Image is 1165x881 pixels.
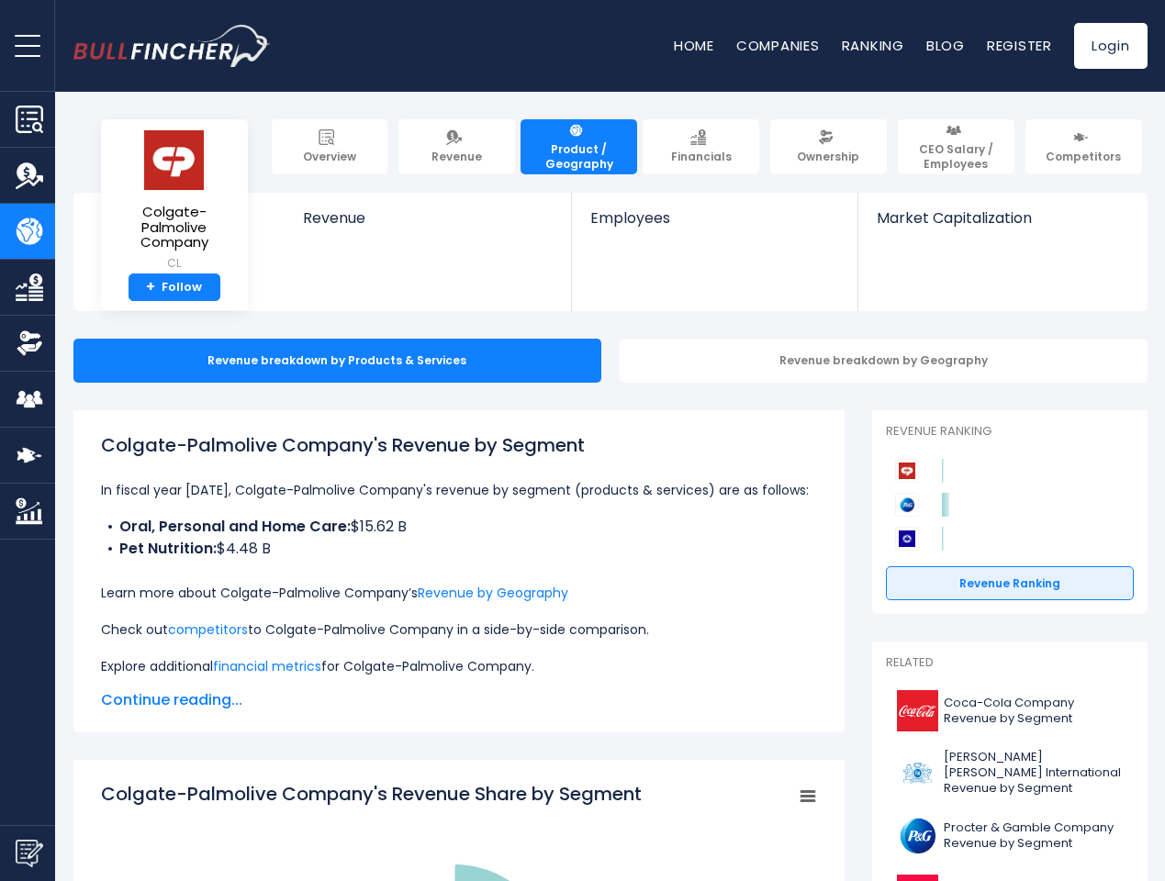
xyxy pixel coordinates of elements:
[116,255,233,272] small: CL
[858,193,1145,258] a: Market Capitalization
[73,25,271,67] img: bullfincher logo
[897,815,938,856] img: PG logo
[671,150,732,164] span: Financials
[101,655,817,677] p: Explore additional for Colgate-Palmolive Company.
[906,142,1006,171] span: CEO Salary / Employees
[101,516,817,538] li: $15.62 B
[529,142,629,171] span: Product / Geography
[1074,23,1148,69] a: Login
[926,36,965,55] a: Blog
[16,329,43,357] img: Ownership
[431,150,482,164] span: Revenue
[213,657,321,675] a: financial metrics
[521,119,637,174] a: Product / Geography
[572,193,857,258] a: Employees
[886,810,1134,861] a: Procter & Gamble Company Revenue by Segment
[643,119,759,174] a: Financials
[797,150,859,164] span: Ownership
[590,209,839,227] span: Employees
[101,538,817,560] li: $4.48 B
[944,820,1123,852] span: Procter & Gamble Company Revenue by Segment
[116,205,233,251] span: Colgate-Palmolive Company
[886,424,1134,440] p: Revenue Ranking
[886,566,1134,601] a: Revenue Ranking
[168,620,248,639] a: competitors
[895,459,919,483] img: Colgate-Palmolive Company competitors logo
[73,339,601,383] div: Revenue breakdown by Products & Services
[897,753,938,794] img: PM logo
[73,25,271,67] a: Go to homepage
[877,209,1126,227] span: Market Capitalization
[987,36,1052,55] a: Register
[770,119,887,174] a: Ownership
[101,689,817,711] span: Continue reading...
[146,279,155,296] strong: +
[897,690,938,731] img: KO logo
[119,516,351,537] b: Oral, Personal and Home Care:
[101,479,817,501] p: In fiscal year [DATE], Colgate-Palmolive Company's revenue by segment (products & services) are a...
[1025,119,1142,174] a: Competitors
[895,493,919,517] img: Procter & Gamble Company competitors logo
[736,36,820,55] a: Companies
[898,119,1014,174] a: CEO Salary / Employees
[303,209,554,227] span: Revenue
[886,745,1134,801] a: [PERSON_NAME] [PERSON_NAME] International Revenue by Segment
[674,36,714,55] a: Home
[303,150,356,164] span: Overview
[272,119,388,174] a: Overview
[418,584,568,602] a: Revenue by Geography
[285,193,572,258] a: Revenue
[895,527,919,551] img: Kimberly-Clark Corporation competitors logo
[842,36,904,55] a: Ranking
[101,582,817,604] p: Learn more about Colgate-Palmolive Company’s
[886,686,1134,736] a: Coca-Cola Company Revenue by Segment
[398,119,515,174] a: Revenue
[129,273,220,302] a: +Follow
[101,619,817,641] p: Check out to Colgate-Palmolive Company in a side-by-side comparison.
[1046,150,1121,164] span: Competitors
[944,696,1123,727] span: Coca-Cola Company Revenue by Segment
[620,339,1148,383] div: Revenue breakdown by Geography
[101,431,817,459] h1: Colgate-Palmolive Company's Revenue by Segment
[944,750,1123,797] span: [PERSON_NAME] [PERSON_NAME] International Revenue by Segment
[101,781,642,807] tspan: Colgate-Palmolive Company's Revenue Share by Segment
[119,538,217,559] b: Pet Nutrition:
[115,128,234,273] a: Colgate-Palmolive Company CL
[886,655,1134,671] p: Related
